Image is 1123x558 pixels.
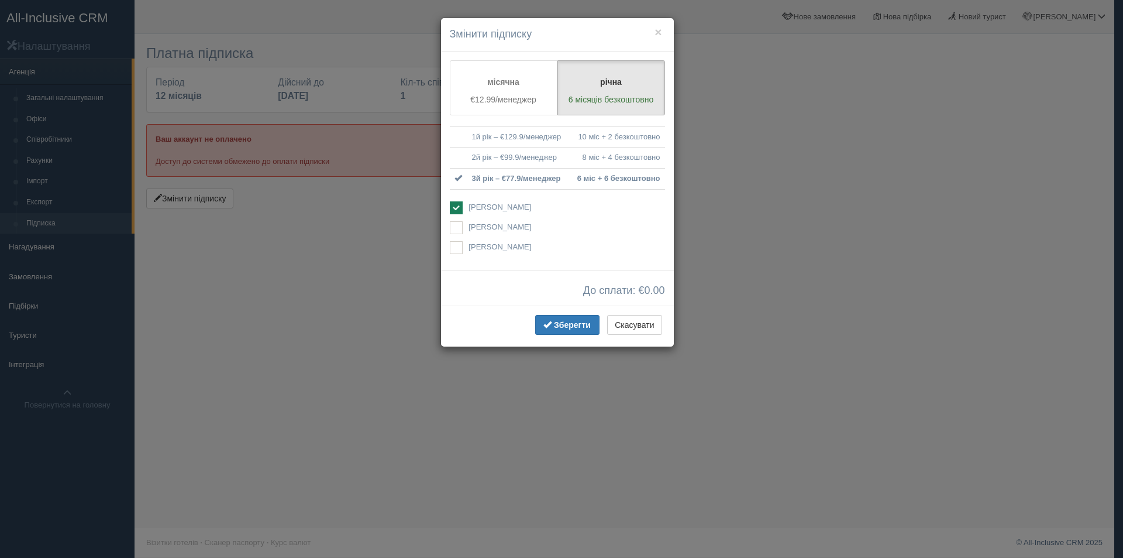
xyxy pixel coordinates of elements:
td: 10 міс + 2 безкоштовно [569,126,664,148]
td: 2й рік – €99.9/менеджер [467,148,570,169]
button: × [654,26,662,38]
span: 0.00 [644,285,664,296]
span: [PERSON_NAME] [469,222,531,231]
span: Зберегти [554,320,591,330]
span: [PERSON_NAME] [469,242,531,251]
td: 1й рік – €129.9/менеджер [467,126,570,148]
p: місячна [457,76,550,88]
td: 3й рік – €77.9/менеджер [467,168,570,189]
span: До сплати: € [583,285,665,297]
h4: Змінити підписку [450,27,665,42]
p: 6 місяців безкоштовно [565,94,657,105]
button: Зберегти [535,315,600,335]
span: [PERSON_NAME] [469,203,531,211]
td: 8 міс + 4 безкоштовно [569,148,664,169]
button: Скасувати [607,315,662,335]
td: 6 міс + 6 безкоштовно [569,168,664,189]
p: €12.99/менеджер [457,94,550,105]
p: річна [565,76,657,88]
